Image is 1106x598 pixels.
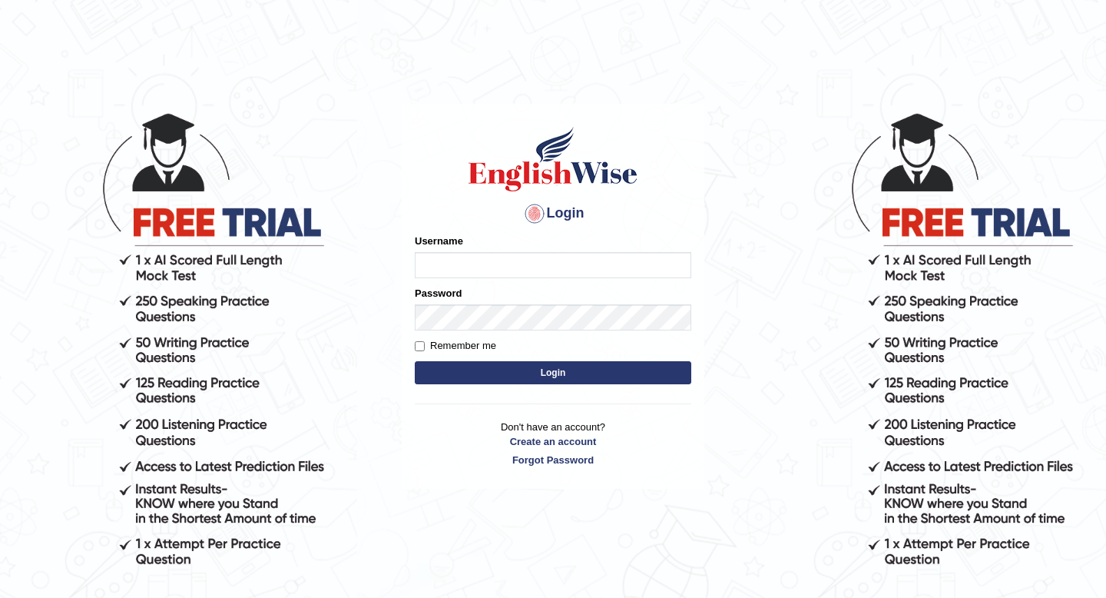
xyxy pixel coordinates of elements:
img: Logo of English Wise sign in for intelligent practice with AI [465,125,641,194]
h4: Login [415,201,691,226]
label: Username [415,234,463,248]
a: Create an account [415,434,691,449]
a: Forgot Password [415,453,691,467]
label: Password [415,286,462,301]
label: Remember me [415,338,496,354]
input: Remember me [415,341,425,351]
p: Don't have an account? [415,420,691,467]
button: Login [415,361,691,384]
